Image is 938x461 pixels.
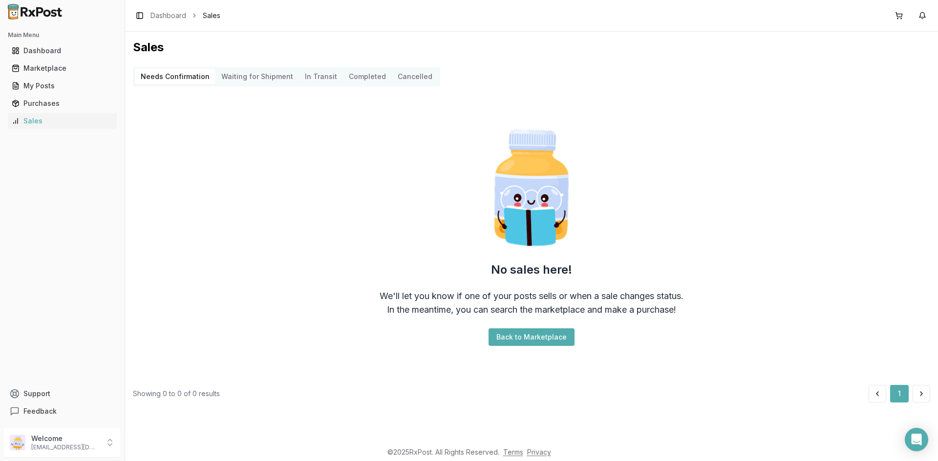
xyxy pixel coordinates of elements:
div: Marketplace [12,63,113,73]
h2: Main Menu [8,31,117,39]
a: Privacy [527,448,551,456]
button: Dashboard [4,43,121,59]
a: Dashboard [150,11,186,20]
button: Marketplace [4,60,121,76]
a: My Posts [8,77,117,95]
button: Purchases [4,96,121,111]
a: Marketplace [8,60,117,77]
a: Sales [8,112,117,130]
div: Sales [12,116,113,126]
img: RxPost Logo [4,4,66,20]
button: Back to Marketplace [489,328,575,346]
button: Feedback [4,402,121,420]
span: Sales [203,11,220,20]
button: Waiting for Shipment [215,69,299,84]
div: Open Intercom Messenger [905,428,928,451]
div: My Posts [12,81,113,91]
button: My Posts [4,78,121,94]
div: We'll let you know if one of your posts sells or when a sale changes status. [380,289,683,303]
button: Cancelled [392,69,438,84]
button: In Transit [299,69,343,84]
a: Dashboard [8,42,117,60]
p: Welcome [31,434,99,443]
h2: No sales here! [491,262,572,278]
button: Sales [4,113,121,129]
button: Needs Confirmation [135,69,215,84]
div: Purchases [12,99,113,108]
p: [EMAIL_ADDRESS][DOMAIN_NAME] [31,443,99,451]
h1: Sales [133,40,930,55]
nav: breadcrumb [150,11,220,20]
button: Completed [343,69,392,84]
button: Support [4,385,121,402]
div: Showing 0 to 0 of 0 results [133,389,220,399]
div: Dashboard [12,46,113,56]
a: Terms [503,448,523,456]
img: Smart Pill Bottle [469,125,594,250]
img: User avatar [10,435,25,450]
a: Purchases [8,95,117,112]
button: 1 [890,385,909,402]
div: In the meantime, you can search the marketplace and make a purchase! [387,303,676,317]
span: Feedback [23,406,57,416]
